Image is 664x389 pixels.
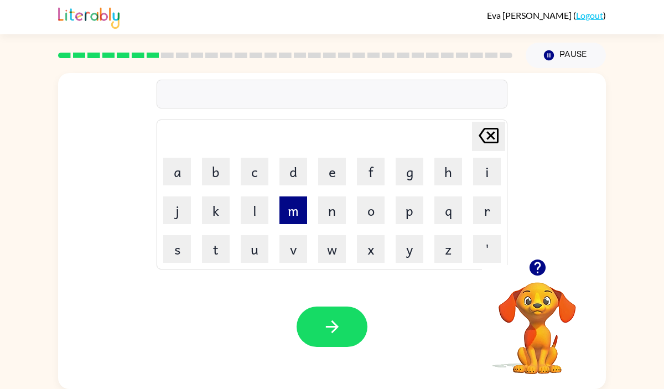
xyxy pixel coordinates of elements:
[434,158,462,185] button: h
[163,235,191,263] button: s
[434,235,462,263] button: z
[487,10,606,20] div: ( )
[318,196,346,224] button: n
[202,235,230,263] button: t
[241,158,268,185] button: c
[202,158,230,185] button: b
[163,196,191,224] button: j
[58,4,120,29] img: Literably
[202,196,230,224] button: k
[357,158,385,185] button: f
[473,235,501,263] button: '
[473,158,501,185] button: i
[279,235,307,263] button: v
[279,158,307,185] button: d
[163,158,191,185] button: a
[357,235,385,263] button: x
[487,10,573,20] span: Eva [PERSON_NAME]
[396,158,423,185] button: g
[576,10,603,20] a: Logout
[318,235,346,263] button: w
[241,235,268,263] button: u
[357,196,385,224] button: o
[473,196,501,224] button: r
[241,196,268,224] button: l
[318,158,346,185] button: e
[279,196,307,224] button: m
[526,43,606,68] button: Pause
[396,235,423,263] button: y
[434,196,462,224] button: q
[482,265,593,376] video: Your browser must support playing .mp4 files to use Literably. Please try using another browser.
[396,196,423,224] button: p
